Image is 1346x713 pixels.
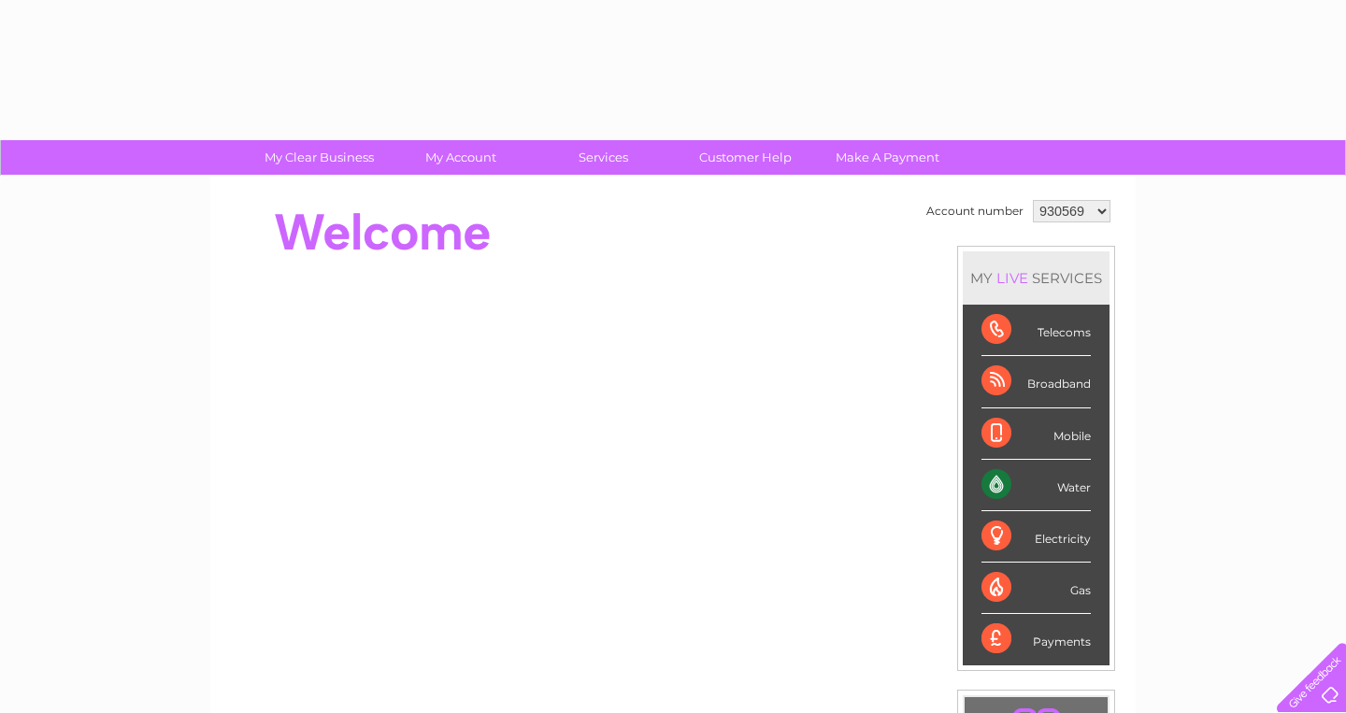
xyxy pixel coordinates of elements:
[922,195,1028,227] td: Account number
[981,563,1091,614] div: Gas
[981,305,1091,356] div: Telecoms
[981,511,1091,563] div: Electricity
[981,460,1091,511] div: Water
[981,356,1091,407] div: Broadband
[526,140,680,175] a: Services
[810,140,965,175] a: Make A Payment
[993,269,1032,287] div: LIVE
[668,140,823,175] a: Customer Help
[963,251,1110,305] div: MY SERVICES
[242,140,396,175] a: My Clear Business
[981,408,1091,460] div: Mobile
[384,140,538,175] a: My Account
[981,614,1091,664] div: Payments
